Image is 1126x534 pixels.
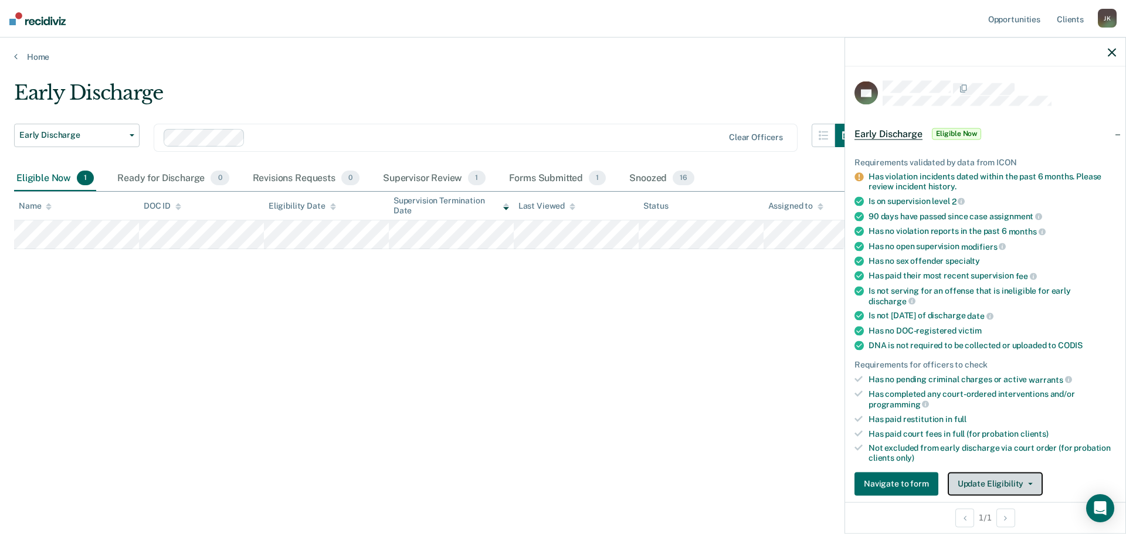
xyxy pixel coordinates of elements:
div: Last Viewed [518,201,575,211]
div: Has no violation reports in the past 6 [869,226,1116,237]
div: Name [19,201,52,211]
div: Requirements validated by data from ICON [854,157,1116,167]
span: 1 [589,171,606,186]
span: date [967,311,993,321]
button: Next Opportunity [996,508,1015,527]
span: warrants [1029,375,1072,384]
div: Early DischargeEligible Now [845,115,1125,152]
div: Not excluded from early discharge via court order (for probation clients [869,443,1116,463]
div: Ready for Discharge [115,166,231,192]
div: Assigned to [768,201,823,211]
span: specialty [945,256,980,266]
div: DOC ID [144,201,181,211]
span: Early Discharge [19,130,125,140]
button: Previous Opportunity [955,508,974,527]
span: Eligible Now [932,128,982,140]
button: Update Eligibility [948,472,1043,495]
span: 0 [211,171,229,186]
div: Is not [DATE] of discharge [869,311,1116,321]
div: DNA is not required to be collected or uploaded to [869,340,1116,350]
div: Has paid restitution in [869,414,1116,424]
div: Revisions Requests [250,166,362,192]
span: CODIS [1058,340,1083,349]
div: Has violation incidents dated within the past 6 months. Please review incident history. [869,172,1116,192]
span: discharge [869,296,915,305]
div: Status [643,201,669,211]
div: Supervision Termination Date [394,196,509,216]
div: Has no sex offender [869,256,1116,266]
div: Has no open supervision [869,241,1116,251]
span: months [1009,226,1046,236]
span: clients) [1020,428,1049,438]
div: Has paid court fees in full (for probation [869,428,1116,438]
div: Has no DOC-registered [869,325,1116,335]
span: modifiers [961,242,1006,251]
span: only) [896,453,914,462]
div: Has no pending criminal charges or active [869,374,1116,385]
span: full [954,414,966,423]
span: victim [958,325,982,335]
div: Is on supervision level [869,196,1116,206]
span: 1 [77,171,94,186]
div: Eligible Now [14,166,96,192]
span: fee [1016,271,1037,281]
a: Home [14,52,1112,62]
div: J K [1098,9,1117,28]
span: Early Discharge [854,128,922,140]
div: Has completed any court-ordered interventions and/or [869,389,1116,409]
div: Clear officers [729,132,783,142]
div: Has paid their most recent supervision [869,271,1116,281]
span: assignment [989,212,1042,221]
a: Navigate to form link [854,472,943,495]
div: Eligibility Date [269,201,336,211]
img: Recidiviz [9,12,66,25]
div: Open Intercom Messenger [1086,494,1114,522]
span: 1 [468,171,485,186]
div: Snoozed [627,166,697,192]
div: Is not serving for an offense that is ineligible for early [869,285,1116,305]
div: 90 days have passed since case [869,211,1116,222]
span: 16 [673,171,694,186]
div: Supervisor Review [381,166,488,192]
div: Requirements for officers to check [854,359,1116,369]
div: 1 / 1 [845,502,1125,533]
span: 0 [341,171,359,186]
span: 2 [952,196,965,206]
div: Early Discharge [14,81,859,114]
span: programming [869,399,929,409]
button: Navigate to form [854,472,938,495]
div: Forms Submitted [507,166,609,192]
